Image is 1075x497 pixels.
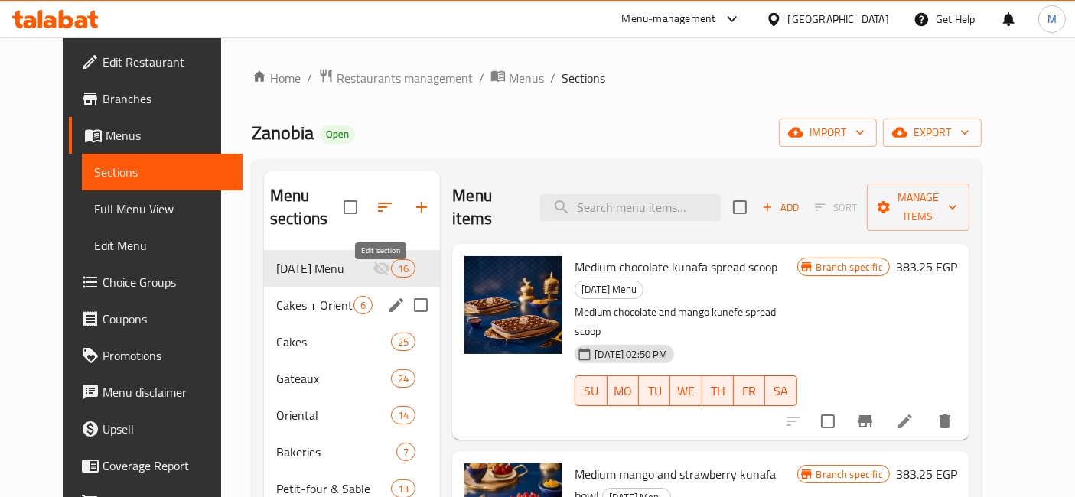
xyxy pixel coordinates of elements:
[337,69,473,87] span: Restaurants management
[810,260,889,274] span: Branch specific
[69,337,243,374] a: Promotions
[562,69,605,87] span: Sections
[575,303,796,341] p: Medium chocolate and mango kunefe spread scoop
[896,463,957,485] h6: 383.25 EGP
[392,482,415,496] span: 13
[353,296,373,314] div: items
[264,250,440,287] div: [DATE] Menu16
[264,434,440,470] div: Bakeries7
[676,380,695,402] span: WE
[94,236,230,255] span: Edit Menu
[276,259,373,278] span: [DATE] Menu
[252,69,301,87] a: Home
[276,259,373,278] div: Ramadan Menu
[69,264,243,300] a: Choice Groups
[756,196,805,219] button: Add
[927,403,963,440] button: delete
[103,310,230,328] span: Coupons
[509,69,544,87] span: Menus
[276,443,396,461] span: Bakeries
[94,200,230,218] span: Full Menu View
[82,154,243,190] a: Sections
[791,123,865,142] span: import
[575,255,777,278] span: Medium chocolate kunafa spread scoop
[276,369,391,388] span: Gateaux
[69,374,243,411] a: Menu disclaimer
[575,281,643,298] span: [DATE] Menu
[490,68,544,88] a: Menus
[452,184,521,230] h2: Menu items
[867,184,969,231] button: Manage items
[756,196,805,219] span: Add item
[847,403,884,440] button: Branch-specific-item
[103,53,230,71] span: Edit Restaurant
[734,375,765,406] button: FR
[307,69,312,87] li: /
[276,296,353,314] span: Cakes + Oriental Box | Medium Free
[270,184,344,230] h2: Menu sections
[575,281,643,299] div: Ramadan Menu
[69,300,243,337] a: Coupons
[264,360,440,397] div: Gateaux24
[670,375,702,406] button: WE
[366,189,403,226] span: Sort sections
[320,128,355,141] span: Open
[103,420,230,438] span: Upsell
[883,119,982,147] button: export
[318,68,473,88] a: Restaurants management
[334,191,366,223] span: Select all sections
[276,406,391,424] span: Oriental
[614,380,633,402] span: MO
[608,375,639,406] button: MO
[588,347,673,362] span: [DATE] 02:50 PM
[392,261,415,276] span: 16
[540,194,721,221] input: search
[69,44,243,80] a: Edit Restaurant
[896,412,914,430] a: Edit menu item
[765,375,796,406] button: SA
[760,199,801,216] span: Add
[895,123,969,142] span: export
[788,11,889,28] div: [GEOGRAPHIC_DATA]
[264,323,440,360] div: Cakes25
[252,68,982,88] nav: breadcrumb
[779,119,877,147] button: import
[740,380,759,402] span: FR
[103,89,230,108] span: Branches
[1047,11,1057,28] span: M
[810,467,889,482] span: Branch specific
[69,447,243,484] a: Coverage Report
[702,375,734,406] button: TH
[391,369,415,388] div: items
[82,227,243,264] a: Edit Menu
[392,335,415,349] span: 25
[391,333,415,351] div: items
[392,372,415,386] span: 24
[106,126,230,145] span: Menus
[639,375,670,406] button: TU
[575,375,607,406] button: SU
[373,259,391,278] svg: Inactive section
[354,298,372,313] span: 6
[276,333,391,351] span: Cakes
[69,80,243,117] a: Branches
[581,380,601,402] span: SU
[264,397,440,434] div: Oriental14
[622,10,716,28] div: Menu-management
[391,406,415,424] div: items
[391,259,415,278] div: items
[103,346,230,365] span: Promotions
[896,256,957,278] h6: 383.25 EGP
[397,445,415,460] span: 7
[82,190,243,227] a: Full Menu View
[645,380,664,402] span: TU
[69,411,243,447] a: Upsell
[103,273,230,291] span: Choice Groups
[264,287,440,323] div: Cakes + Oriental Box | Medium Free6edit
[479,69,484,87] li: /
[103,456,230,475] span: Coverage Report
